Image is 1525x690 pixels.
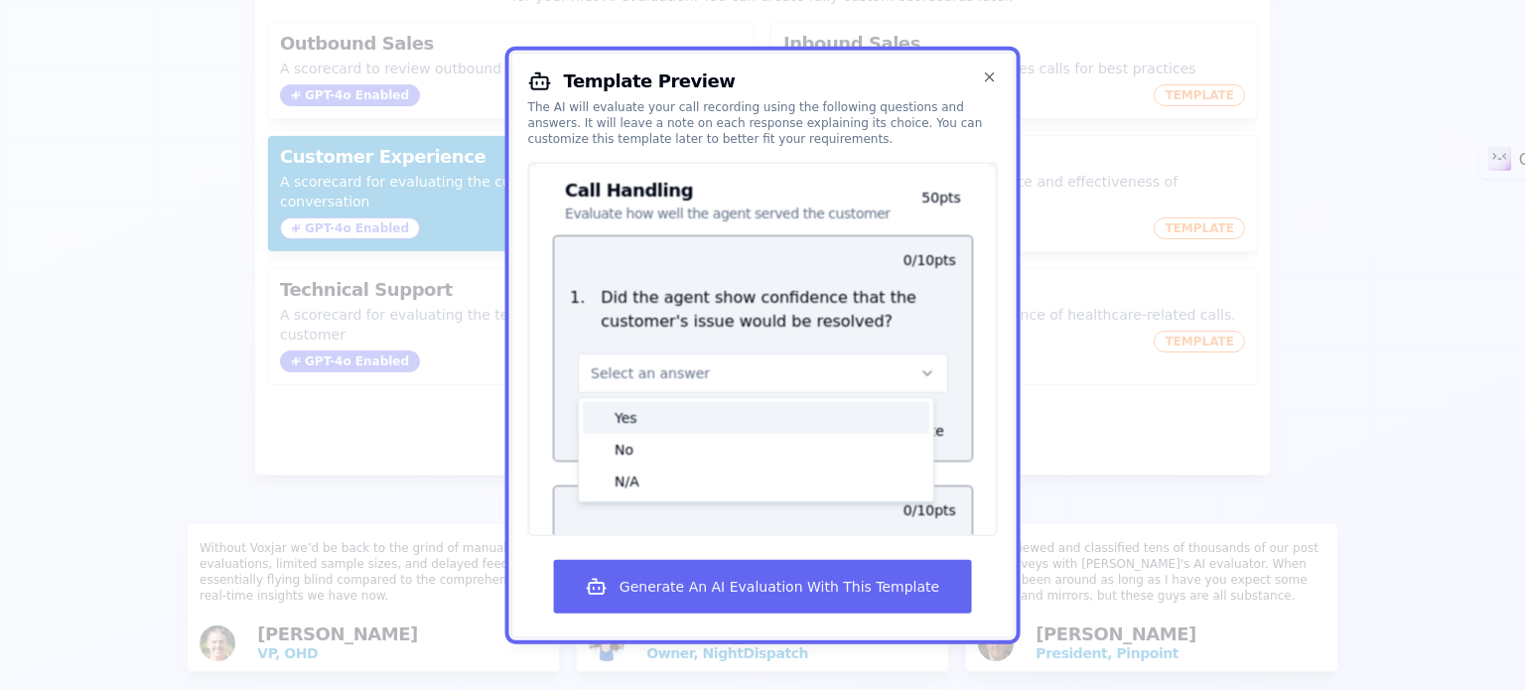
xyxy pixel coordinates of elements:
h2: Template Preview [528,69,998,92]
p: Evaluate how well the agent served the customer [565,203,891,222]
p: 0 / 10 pts [902,249,955,269]
div: The AI will evaluate your call recording using the following questions and answers. It will leave... [528,98,998,146]
button: Generate An AI Evaluation With This Template [554,560,971,614]
p: Did the agent show confidence that the customer's issue would be resolved? [601,285,956,333]
div: Yes [583,401,929,433]
p: 50 pts [895,187,960,222]
span: Select an answer [591,362,710,382]
p: 1 . [562,285,593,333]
div: No [583,433,929,465]
h3: Call Handling [565,181,895,222]
div: N/A [583,465,929,496]
p: 0 / 10 pts [902,499,955,519]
